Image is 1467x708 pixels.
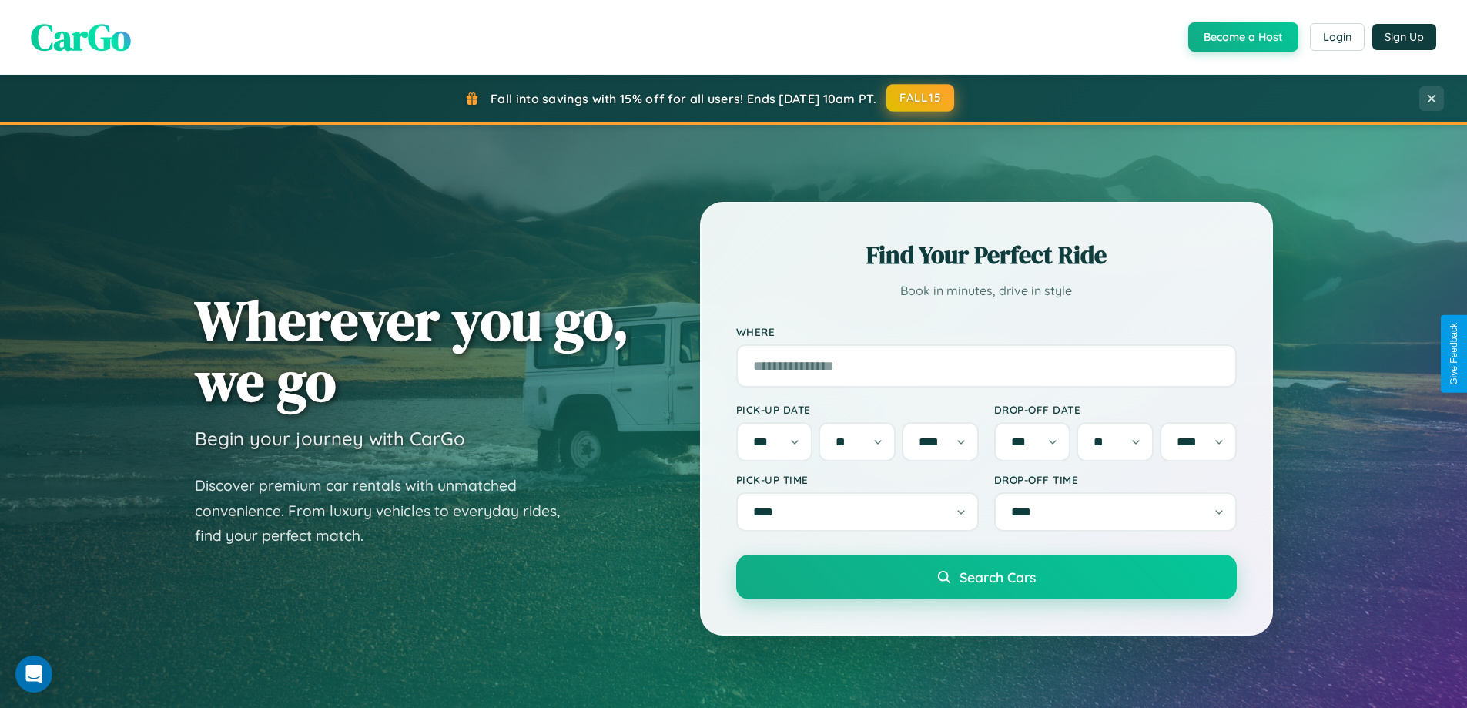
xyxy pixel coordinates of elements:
div: Give Feedback [1449,323,1459,385]
p: Discover premium car rentals with unmatched convenience. From luxury vehicles to everyday rides, ... [195,473,580,549]
button: Sign Up [1372,24,1436,50]
button: Search Cars [736,555,1237,599]
label: Pick-up Time [736,473,979,486]
label: Drop-off Date [994,403,1237,416]
span: Search Cars [960,569,1036,586]
div: Open Intercom Messenger [15,656,52,693]
p: Book in minutes, drive in style [736,280,1237,302]
label: Pick-up Date [736,403,979,416]
span: CarGo [31,12,131,62]
span: Fall into savings with 15% off for all users! Ends [DATE] 10am PT. [491,91,876,106]
label: Where [736,325,1237,338]
h1: Wherever you go, we go [195,290,629,411]
label: Drop-off Time [994,473,1237,486]
h3: Begin your journey with CarGo [195,427,465,450]
button: Login [1310,23,1365,51]
button: Become a Host [1188,22,1298,52]
h2: Find Your Perfect Ride [736,238,1237,272]
button: FALL15 [886,84,954,112]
